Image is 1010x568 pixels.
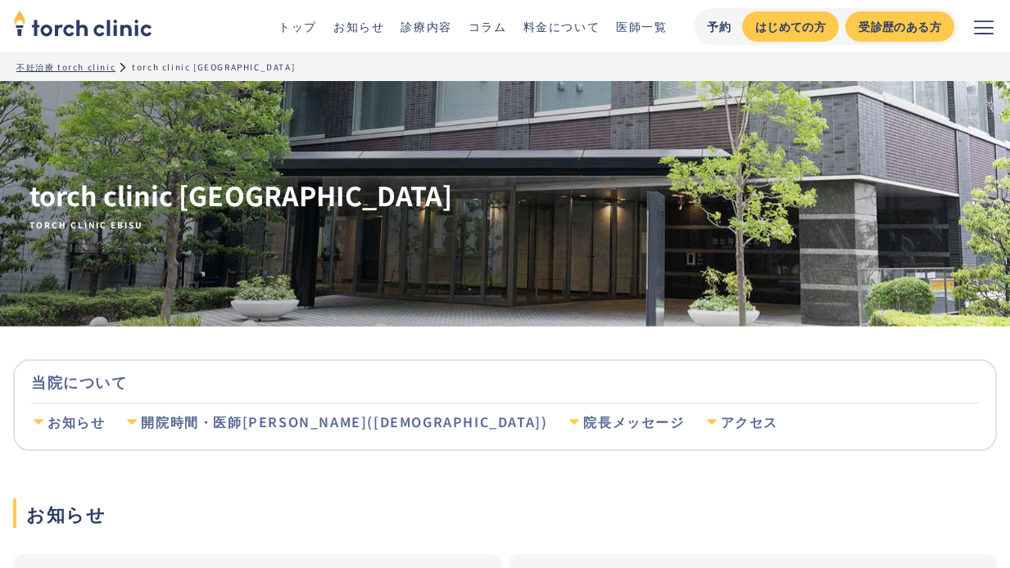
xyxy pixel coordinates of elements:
[707,18,732,35] div: 予約
[31,403,105,441] a: お知らせ
[141,413,547,431] div: 開院時間・医師[PERSON_NAME]([DEMOGRAPHIC_DATA])
[742,11,839,42] a: はじめての方
[279,18,317,34] a: トップ
[401,18,451,34] a: 診療内容
[132,61,295,73] div: torch clinic [GEOGRAPHIC_DATA]
[125,403,547,441] a: 開院時間・医師[PERSON_NAME]([DEMOGRAPHIC_DATA])
[29,178,452,231] h1: torch clinic [GEOGRAPHIC_DATA]
[858,18,941,35] div: 受診歴のある方
[567,403,684,441] a: 院長メッセージ
[583,413,684,431] div: 院長メッセージ
[13,498,997,528] h2: お知らせ
[469,18,507,34] a: コラム
[845,11,954,42] a: 受診歴のある方
[31,361,979,403] div: 当院について
[721,413,778,431] div: アクセス
[704,403,778,441] a: アクセス
[333,18,384,34] a: お知らせ
[523,18,600,34] a: 料金について
[16,61,115,73] a: 不妊治療 torch clinic
[755,18,826,35] div: はじめての方
[48,413,105,431] div: お知らせ
[616,18,667,34] a: 医師一覧
[13,11,152,41] a: home
[29,219,452,231] span: TORCH CLINIC EBISU
[13,5,152,41] img: torch clinic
